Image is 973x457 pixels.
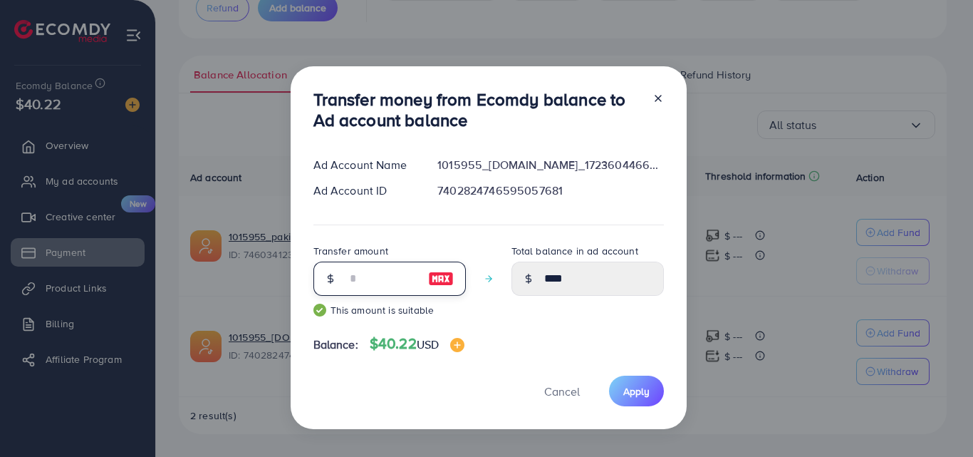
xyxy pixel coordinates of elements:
img: image [450,338,464,352]
small: This amount is suitable [313,303,466,317]
div: 7402824746595057681 [426,183,675,199]
h3: Transfer money from Ecomdy balance to Ad account balance [313,89,641,130]
span: Cancel [544,384,580,399]
label: Transfer amount [313,244,388,258]
h4: $40.22 [370,335,464,353]
button: Cancel [526,376,598,406]
span: Balance: [313,337,358,353]
span: USD [417,337,439,352]
div: Ad Account ID [302,183,427,199]
img: image [428,270,454,287]
img: guide [313,304,326,317]
button: Apply [609,376,664,406]
div: Ad Account Name [302,157,427,173]
iframe: Chat [912,393,962,446]
span: Apply [623,384,650,399]
div: 1015955_[DOMAIN_NAME]_1723604466394 [426,157,675,173]
label: Total balance in ad account [511,244,638,258]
